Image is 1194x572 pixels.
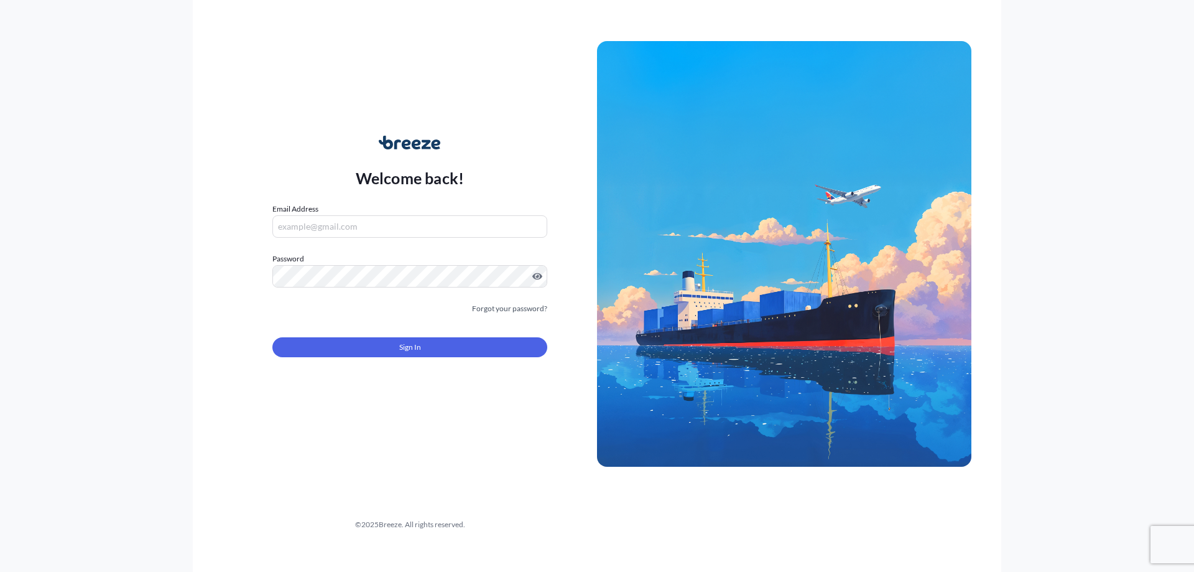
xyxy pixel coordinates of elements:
[597,41,971,467] img: Ship illustration
[272,337,547,357] button: Sign In
[223,518,597,531] div: © 2025 Breeze. All rights reserved.
[532,271,542,281] button: Show password
[272,253,547,265] label: Password
[272,215,547,238] input: example@gmail.com
[472,302,547,315] a: Forgot your password?
[356,168,465,188] p: Welcome back!
[399,341,421,354] span: Sign In
[272,203,318,215] label: Email Address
